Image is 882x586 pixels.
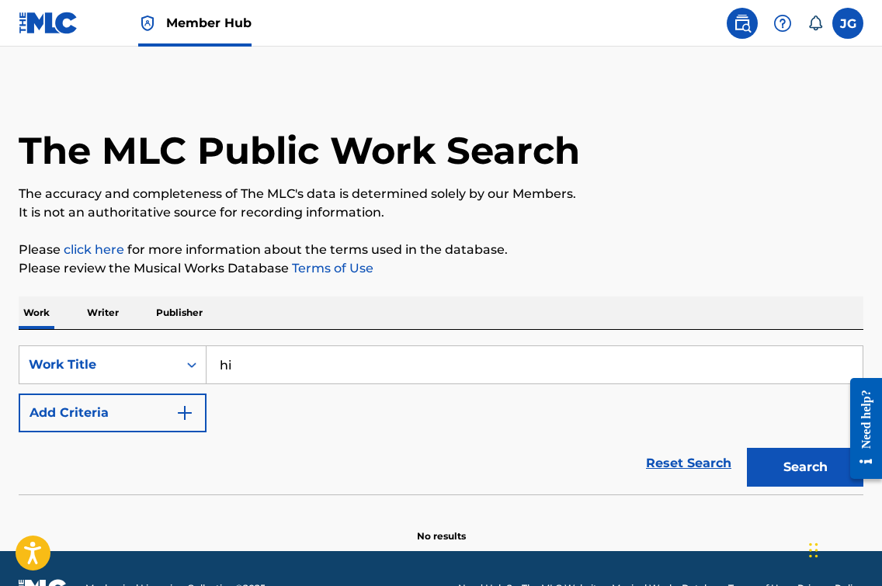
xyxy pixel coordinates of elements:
img: MLC Logo [19,12,78,34]
img: help [773,14,792,33]
h1: The MLC Public Work Search [19,127,580,174]
p: Please for more information about the terms used in the database. [19,241,863,259]
p: The accuracy and completeness of The MLC's data is determined solely by our Members. [19,185,863,203]
p: Please review the Musical Works Database [19,259,863,278]
a: click here [64,242,124,257]
p: Publisher [151,296,207,329]
a: Public Search [727,8,758,39]
iframe: Chat Widget [804,511,882,586]
img: 9d2ae6d4665cec9f34b9.svg [175,404,194,422]
p: It is not an authoritative source for recording information. [19,203,863,222]
iframe: Resource Center [839,362,882,495]
div: Drag [809,527,818,574]
div: Help [767,8,798,39]
img: Top Rightsholder [138,14,157,33]
p: Writer [82,296,123,329]
span: Member Hub [166,14,252,32]
button: Add Criteria [19,394,207,432]
p: Work [19,296,54,329]
div: User Menu [832,8,863,39]
button: Search [747,448,863,487]
div: Work Title [29,355,168,374]
a: Reset Search [638,446,739,480]
form: Search Form [19,345,863,494]
p: No results [417,511,466,543]
img: search [733,14,752,33]
a: Terms of Use [289,261,373,276]
div: Notifications [807,16,823,31]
